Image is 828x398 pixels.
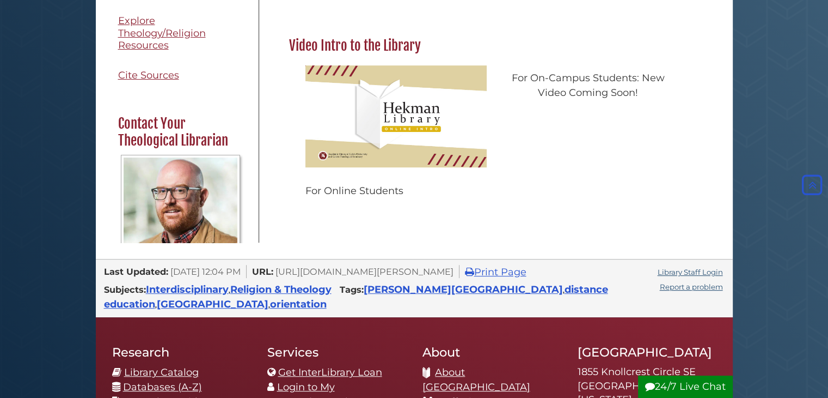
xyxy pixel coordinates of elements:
[146,284,229,296] a: Interdisciplinary
[267,345,406,360] h2: Services
[799,179,825,191] a: Back to Top
[113,115,249,149] h2: Contact Your Theological Librarian
[118,15,206,51] span: Explore Theology/Religion Resources
[112,63,250,88] a: Cite Sources
[112,9,250,58] a: Explore Theology/Religion Resources
[104,284,146,295] span: Subjects:
[270,298,327,310] a: orientation
[340,284,364,295] span: Tags:
[638,376,733,398] button: 24/7 Live Chat
[104,266,168,277] span: Last Updated:
[170,266,241,277] span: [DATE] 12:04 PM
[124,366,199,378] a: Library Catalog
[364,284,563,296] a: [PERSON_NAME][GEOGRAPHIC_DATA]
[112,345,251,360] h2: Research
[498,71,679,100] p: For On-Campus Students: New Video Coming Soon!
[230,284,332,296] a: Religion & Theology
[104,287,608,309] span: , , ,
[123,381,202,393] a: Databases (A-Z)
[465,266,526,278] a: Print Page
[422,345,561,360] h2: About
[278,366,382,378] a: Get InterLibrary Loan
[422,366,530,393] a: About [GEOGRAPHIC_DATA]
[465,267,474,277] i: Print Page
[118,155,243,285] a: Profile Photo [PERSON_NAME]
[300,60,684,209] div: slideshow
[658,268,723,276] a: Library Staff Login
[284,37,700,55] h2: Video Intro to the Library
[104,284,608,310] a: distance education
[146,287,332,294] span: ,
[578,345,716,360] h2: [GEOGRAPHIC_DATA]
[305,184,487,198] p: For Online Students
[121,155,240,261] img: Profile Photo
[118,69,179,81] span: Cite Sources
[275,266,453,277] span: [URL][DOMAIN_NAME][PERSON_NAME]
[157,298,268,310] a: [GEOGRAPHIC_DATA]
[252,266,273,277] span: URL:
[660,282,723,291] a: Report a problem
